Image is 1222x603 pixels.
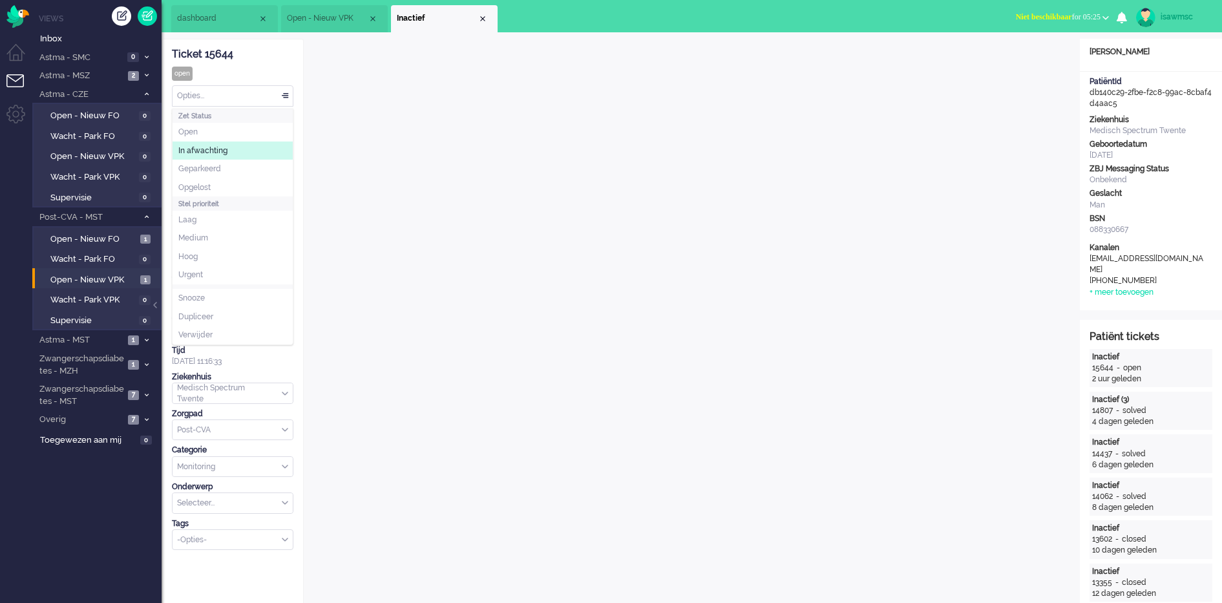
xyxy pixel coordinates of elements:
[1092,352,1210,363] div: Inactief
[1113,405,1122,416] div: -
[391,5,498,32] li: 15644
[173,248,293,266] li: Hoog
[1112,449,1122,460] div: -
[178,182,211,193] span: Opgelost
[1123,363,1141,374] div: open
[37,149,160,163] a: Open - Nieuw VPK 0
[1016,12,1101,21] span: for 05:25
[37,353,124,377] span: Zwangerschapsdiabetes - MZH
[258,14,268,24] div: Close tab
[173,142,293,160] li: In afwachting
[172,372,293,383] div: Ziekenhuis
[1090,213,1212,224] div: BSN
[1090,76,1212,87] div: PatiëntId
[6,5,29,28] img: flow_omnibird.svg
[1092,437,1210,448] div: Inactief
[1092,534,1112,545] div: 13602
[1092,491,1113,502] div: 14062
[178,111,211,120] span: Zet Status
[128,360,139,370] span: 1
[128,335,139,345] span: 1
[37,108,160,122] a: Open - Nieuw FO 0
[1136,8,1155,27] img: avatar
[37,211,138,224] span: Post-CVA - MST
[50,274,137,286] span: Open - Nieuw VPK
[1080,76,1222,109] div: db140c29-2fbe-f2c8-99ac-8cbaf4d4aac5
[177,13,258,24] span: dashboard
[139,152,151,162] span: 0
[50,131,136,143] span: Wacht - Park FO
[37,251,160,266] a: Wacht - Park FO 0
[178,251,198,262] span: Hoog
[172,408,293,419] div: Zorgpad
[178,293,205,304] span: Snooze
[37,231,160,246] a: Open - Nieuw FO 1
[1112,534,1122,545] div: -
[1090,175,1212,185] div: Onbekend
[173,178,293,197] li: Opgelost
[1090,125,1212,136] div: Medisch Spectrum Twente
[171,5,278,32] li: Dashboard
[173,229,293,248] li: Medium
[1090,139,1212,150] div: Geboortedatum
[173,211,293,229] li: Laag
[37,31,162,45] a: Inbox
[37,129,160,143] a: Wacht - Park FO 0
[138,6,157,26] a: Quick Ticket
[50,171,136,184] span: Wacht - Park VPK
[172,345,293,367] div: [DATE] 11:16:33
[40,434,136,447] span: Toegewezen aan mij
[1092,416,1210,427] div: 4 dagen geleden
[37,334,124,346] span: Astma - MST
[37,383,124,407] span: Zwangerschapsdiabetes - MST
[172,67,193,81] div: open
[173,109,293,197] li: Zet Status
[1133,8,1209,27] a: isawmsc
[50,151,136,163] span: Open - Nieuw VPK
[1092,405,1113,416] div: 14807
[173,160,293,178] li: Geparkeerd
[1092,394,1210,405] div: Inactief (3)
[287,13,368,24] span: Open - Nieuw VPK
[1092,502,1210,513] div: 8 dagen geleden
[140,436,152,445] span: 0
[1122,577,1146,588] div: closed
[128,415,139,425] span: 7
[1122,491,1146,502] div: solved
[1016,12,1072,21] span: Niet beschikbaar
[172,345,293,356] div: Tijd
[1090,242,1212,253] div: Kanalen
[6,44,36,73] li: Dashboard menu
[1122,449,1146,460] div: solved
[178,127,198,138] span: Open
[173,289,293,308] li: Snooze
[50,253,136,266] span: Wacht - Park FO
[1090,253,1206,275] div: [EMAIL_ADDRESS][DOMAIN_NAME]
[173,196,293,284] li: Stel prioriteit
[1092,449,1112,460] div: 14437
[37,52,123,64] span: Astma - SMC
[40,33,162,45] span: Inbox
[112,6,131,26] div: Creëer ticket
[1092,523,1210,534] div: Inactief
[50,315,136,327] span: Supervisie
[37,313,160,327] a: Supervisie 0
[281,5,388,32] li: View
[139,316,151,326] span: 0
[1080,47,1222,58] div: [PERSON_NAME]
[139,132,151,142] span: 0
[1008,8,1117,26] button: Niet beschikbaarfor 05:25
[37,190,160,204] a: Supervisie 0
[173,326,293,344] li: Verwijder
[173,123,293,142] li: Open
[50,233,137,246] span: Open - Nieuw FO
[1092,480,1210,491] div: Inactief
[178,330,213,341] span: Verwijder
[178,270,203,280] span: Urgent
[478,14,488,24] div: Close tab
[50,110,136,122] span: Open - Nieuw FO
[37,292,160,306] a: Wacht - Park VPK 0
[172,529,293,551] div: Select Tags
[37,432,162,447] a: Toegewezen aan mij 0
[39,13,162,24] li: Views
